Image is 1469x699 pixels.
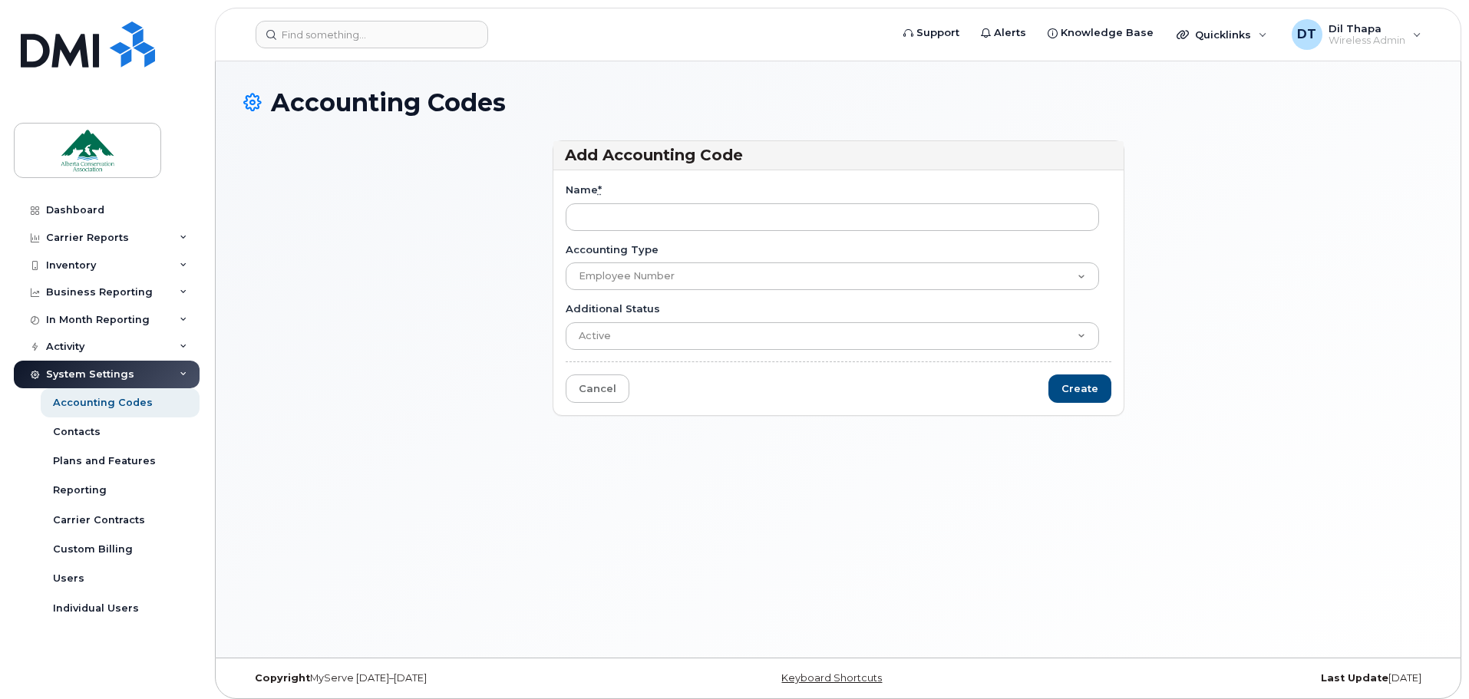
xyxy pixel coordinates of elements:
[781,672,882,684] a: Keyboard Shortcuts
[566,183,602,197] label: Name
[243,672,640,684] div: MyServe [DATE]–[DATE]
[1048,374,1111,403] input: Create
[565,145,1112,166] h3: Add Accounting Code
[566,242,659,257] label: Accounting Type
[598,183,602,196] abbr: required
[255,672,310,684] strong: Copyright
[566,302,660,316] label: Additional Status
[1036,672,1433,684] div: [DATE]
[566,374,629,403] a: Cancel
[243,89,1433,116] h1: Accounting Codes
[1321,672,1388,684] strong: Last Update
